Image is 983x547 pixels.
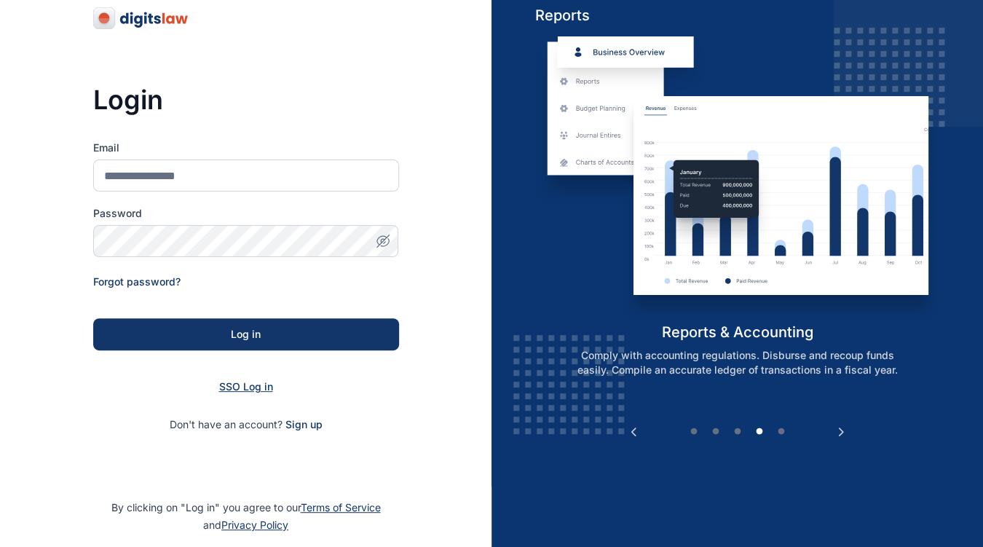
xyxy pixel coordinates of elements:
div: Log in [117,327,376,342]
a: SSO Log in [219,380,273,393]
img: reports-and-accounting [535,36,939,322]
label: Password [93,206,399,221]
button: Next [834,425,848,439]
h5: Reports [535,5,939,25]
button: 4 [752,425,767,439]
p: Don't have an account? [93,417,399,432]
p: By clicking on "Log in" you agree to our [17,499,474,534]
img: digitslaw-logo [93,7,189,30]
a: Privacy Policy [221,519,288,531]
span: Sign up [285,417,323,432]
button: 5 [774,425,789,439]
button: Previous [626,425,641,439]
h5: reports & accounting [535,322,939,342]
a: Forgot password? [93,275,181,288]
a: Terms of Service [301,501,381,513]
h3: Login [93,85,399,114]
span: and [203,519,288,531]
button: 1 [687,425,701,439]
a: Sign up [285,418,323,430]
p: Comply with accounting regulations. Disburse and recoup funds easily. Compile an accurate ledger ... [551,348,924,377]
button: 2 [708,425,723,439]
label: Email [93,141,399,155]
button: 3 [730,425,745,439]
button: Log in [93,318,399,350]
